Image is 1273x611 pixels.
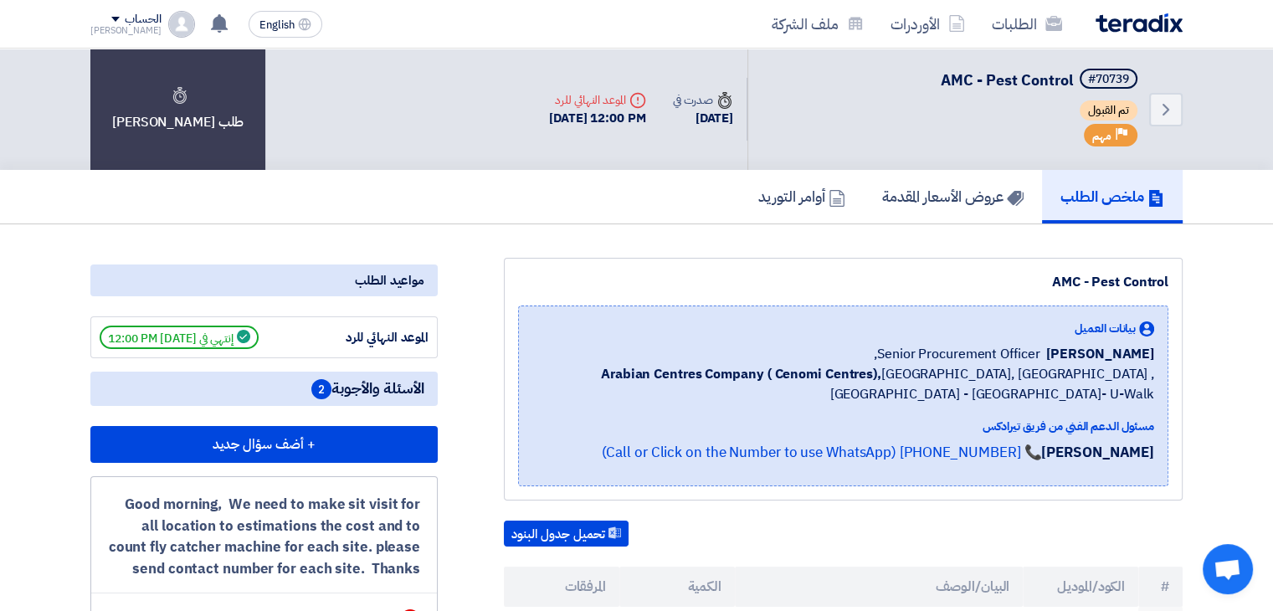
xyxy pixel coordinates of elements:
span: Senior Procurement Officer, [874,344,1039,364]
span: [GEOGRAPHIC_DATA], [GEOGRAPHIC_DATA] ,[GEOGRAPHIC_DATA] - [GEOGRAPHIC_DATA]- U-Walk [532,364,1154,404]
div: مواعيد الطلب [90,264,438,296]
h5: AMC - Pest Control [941,69,1141,92]
a: الأوردرات [877,4,978,44]
div: طلب [PERSON_NAME] [90,49,265,170]
button: English [249,11,322,38]
button: + أضف سؤال جديد [90,426,438,463]
div: صدرت في [673,91,733,109]
span: AMC - Pest Control [941,69,1073,91]
div: [PERSON_NAME] [90,26,162,35]
span: بيانات العميل [1075,320,1136,337]
div: Good morning, We need to make sit visit for all location to estimations the cost and to count fly... [108,494,420,579]
button: تحميل جدول البنود [504,521,629,547]
a: Open chat [1203,544,1253,594]
span: الأسئلة والأجوبة [311,378,424,399]
a: الطلبات [978,4,1075,44]
div: [DATE] [673,109,733,128]
div: الموعد النهائي للرد [549,91,646,109]
a: ملف الشركة [758,4,877,44]
a: أوامر التوريد [740,170,864,223]
a: عروض الأسعار المقدمة [864,170,1042,223]
div: [DATE] 12:00 PM [549,109,646,128]
a: 📞 [PHONE_NUMBER] (Call or Click on the Number to use WhatsApp) [601,442,1041,463]
th: الكمية [619,567,735,607]
a: ملخص الطلب [1042,170,1183,223]
strong: [PERSON_NAME] [1041,442,1154,463]
b: Arabian Centres Company ( Cenomi Centres), [601,364,881,384]
th: الكود/الموديل [1023,567,1138,607]
div: الحساب [125,13,161,27]
span: 2 [311,379,331,399]
div: الموعد النهائي للرد [303,328,429,347]
th: # [1138,567,1183,607]
span: إنتهي في [DATE] 12:00 PM [100,326,259,349]
img: Teradix logo [1096,13,1183,33]
h5: ملخص الطلب [1060,187,1164,206]
img: profile_test.png [168,11,195,38]
span: [PERSON_NAME] [1046,344,1154,364]
th: المرفقات [504,567,619,607]
span: تم القبول [1080,100,1137,121]
div: AMC - Pest Control [518,272,1168,292]
span: English [259,19,295,31]
span: مهم [1092,128,1111,144]
div: #70739 [1088,74,1129,85]
th: البيان/الوصف [735,567,1024,607]
h5: أوامر التوريد [758,187,845,206]
h5: عروض الأسعار المقدمة [882,187,1024,206]
div: مسئول الدعم الفني من فريق تيرادكس [532,418,1154,435]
